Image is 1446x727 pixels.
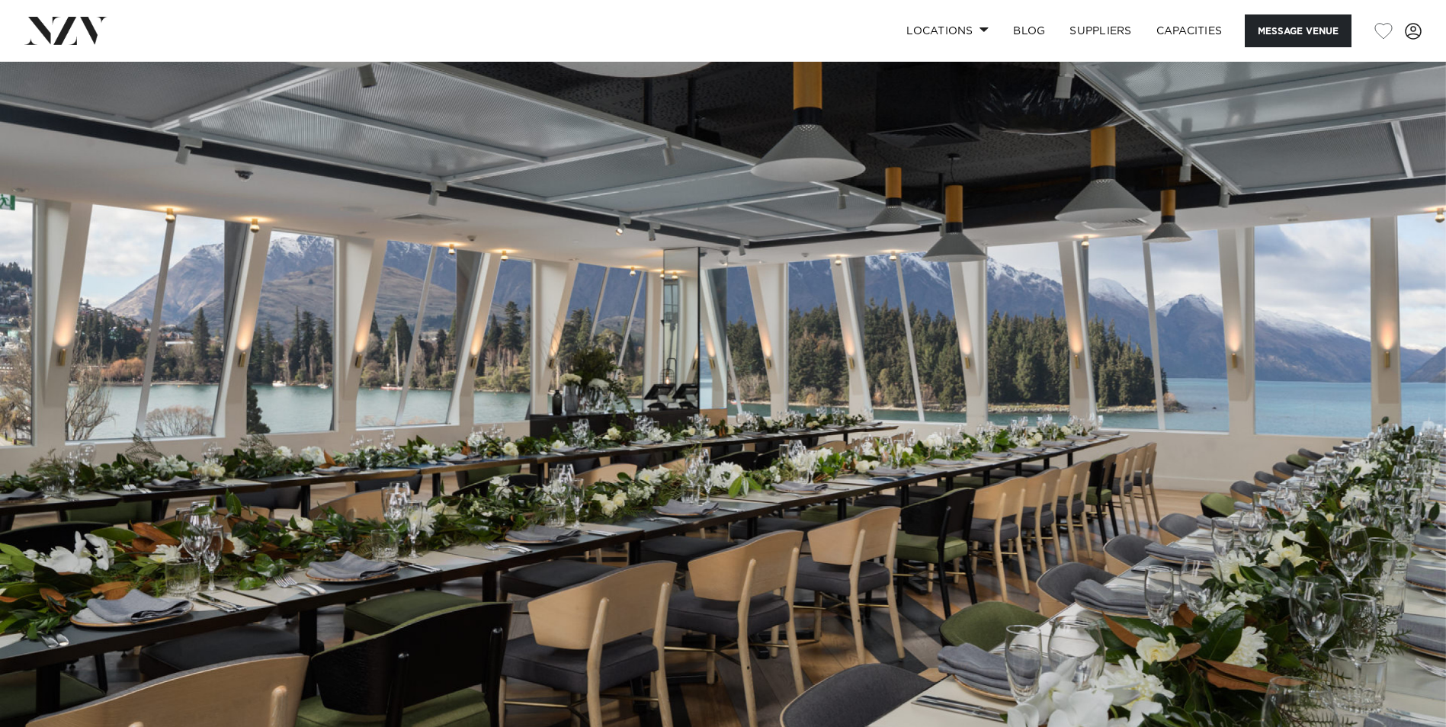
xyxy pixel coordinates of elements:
a: Locations [894,14,1001,47]
a: Capacities [1144,14,1235,47]
a: BLOG [1001,14,1057,47]
img: nzv-logo.png [24,17,107,44]
button: Message Venue [1245,14,1351,47]
a: SUPPLIERS [1057,14,1143,47]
